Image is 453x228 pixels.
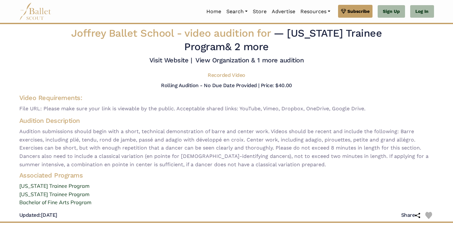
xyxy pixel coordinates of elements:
span: Joffrey Ballet School - [71,27,274,39]
a: Resources [298,5,333,18]
a: View Organization & 1 more audition [195,56,304,64]
a: Sign Up [378,5,405,18]
h5: Price: $40.00 [261,82,292,88]
a: Search [224,5,250,18]
span: Video Requirements: [19,94,82,102]
span: video audition for [184,27,270,39]
a: Subscribe [338,5,373,18]
a: Home [204,5,224,18]
span: — [US_STATE] Trainee Program [184,27,382,53]
a: Bachelor of Fine Arts Program [14,198,439,207]
h4: Audition Description [19,116,434,125]
span: Audition submissions should begin with a short, technical demonstration of barre and center work.... [19,127,434,169]
span: File URL: Please make sure your link is viewable by the public. Acceptable shared links: YouTube,... [19,105,434,113]
a: Log In [410,5,434,18]
a: Store [250,5,269,18]
h5: [DATE] [19,212,57,219]
h5: Rolling Audition - No Due Date Provided | [161,82,259,88]
span: Subscribe [347,8,370,15]
h5: Recorded Video [208,72,245,79]
a: Advertise [269,5,298,18]
h5: Share [401,212,420,219]
a: & 2 more [225,41,269,53]
a: Visit Website | [149,56,192,64]
a: [US_STATE] Trainee Program [14,190,439,199]
img: gem.svg [341,8,346,15]
span: Updated: [19,212,41,218]
a: [US_STATE] Trainee Program [14,182,439,190]
h4: Associated Programs [14,171,439,179]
